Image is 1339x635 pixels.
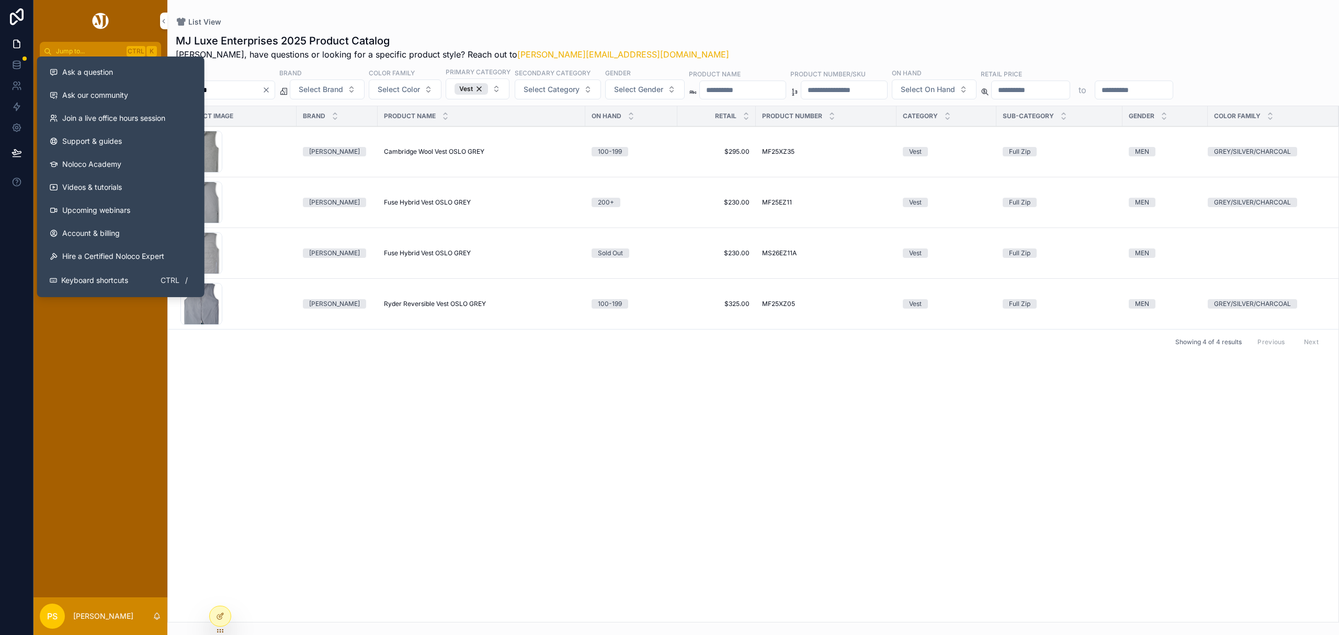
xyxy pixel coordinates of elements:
a: Full Zip [1003,198,1116,207]
button: Select Button [290,80,365,99]
button: Keyboard shortcutsCtrl/ [41,268,200,293]
a: MF25XZ05 [762,300,890,308]
span: Noloco Academy [62,159,121,169]
span: Fuse Hybrid Vest OSLO GREY [384,249,471,257]
span: Hire a Certified Noloco Expert [62,251,164,262]
div: 200+ [598,198,614,207]
p: to [1079,84,1086,96]
a: Videos & tutorials [41,176,200,199]
a: 100-199 [592,147,671,156]
a: [PERSON_NAME] [303,299,371,309]
a: Vest [903,248,990,258]
div: Vest [909,299,922,309]
span: Fuse Hybrid Vest OSLO GREY [384,198,471,207]
span: Select Color [378,84,420,95]
a: Fuse Hybrid Vest OSLO GREY [384,198,579,207]
div: GREY/SILVER/CHARCOAL [1214,198,1291,207]
a: MEN [1129,248,1201,258]
div: MEN [1135,198,1149,207]
button: Select Button [446,78,509,99]
span: Product Image [180,112,233,120]
a: Fuse Hybrid Vest OSLO GREY [384,249,579,257]
span: Product Number [762,112,822,120]
div: GREY/SILVER/CHARCOAL [1214,299,1291,309]
div: [PERSON_NAME] [309,198,360,207]
a: Account & billing [41,222,200,245]
div: Vest [909,198,922,207]
button: Clear [262,86,275,94]
button: Jump to...CtrlK [40,42,161,61]
span: K [147,47,156,55]
span: Product Name [384,112,436,120]
span: Select On Hand [901,84,955,95]
a: [PERSON_NAME] [303,248,371,258]
div: Vest [455,83,488,95]
a: $325.00 [684,300,750,308]
span: Account & billing [62,228,120,239]
div: Full Zip [1009,248,1030,258]
div: Vest [909,248,922,258]
a: List View [176,17,221,27]
a: Full Zip [1003,248,1116,258]
button: Select Button [892,80,977,99]
a: [PERSON_NAME][EMAIL_ADDRESS][DOMAIN_NAME] [517,49,729,60]
span: Support & guides [62,136,122,146]
a: MF25XZ35 [762,148,890,156]
div: 100-199 [598,147,622,156]
button: Ask a question [41,61,200,84]
span: MF25EZ11 [762,198,792,207]
a: Vest [903,299,990,309]
span: MS26EZ11A [762,249,797,257]
div: [PERSON_NAME] [309,299,360,309]
label: On Hand [892,68,922,77]
div: Full Zip [1009,198,1030,207]
div: Full Zip [1009,299,1030,309]
a: Vest [903,198,990,207]
div: MEN [1135,248,1149,258]
label: Product Name [689,69,741,78]
a: [PERSON_NAME] [303,198,371,207]
span: Select Gender [614,84,663,95]
a: GREY/SILVER/CHARCOAL [1208,198,1326,207]
a: $230.00 [684,198,750,207]
span: Brand [303,112,325,120]
span: Jump to... [56,47,122,55]
a: Full Zip [1003,299,1116,309]
span: List View [188,17,221,27]
a: MEN [1129,198,1201,207]
span: Cambridge Wool Vest OSLO GREY [384,148,484,156]
a: GREY/SILVER/CHARCOAL [1208,147,1326,156]
button: Select Button [605,80,685,99]
a: MS26EZ11A [762,249,890,257]
span: Retail [715,112,736,120]
div: 100-199 [598,299,622,309]
span: PS [47,610,58,622]
span: / [183,276,191,285]
div: [PERSON_NAME] [309,147,360,156]
span: Category [903,112,938,120]
div: [PERSON_NAME] [309,248,360,258]
button: Unselect VEST [455,83,488,95]
span: Keyboard shortcuts [61,275,128,286]
span: Videos & tutorials [62,182,122,192]
a: $295.00 [684,148,750,156]
div: scrollable content [33,61,167,289]
label: Primary Category [446,67,510,76]
a: Vest [903,147,990,156]
span: Join a live office hours session [62,113,165,123]
div: GREY/SILVER/CHARCOAL [1214,147,1291,156]
a: 100-199 [592,299,671,309]
a: Ask our community [41,84,200,107]
p: [PERSON_NAME] [73,611,133,621]
span: Ask our community [62,90,128,100]
a: Sold Out [592,248,671,258]
h1: MJ Luxe Enterprises 2025 Product Catalog [176,33,729,48]
span: Color Family [1214,112,1261,120]
a: $230.00 [684,249,750,257]
a: [PERSON_NAME] [303,147,371,156]
span: Ask a question [62,67,113,77]
span: Gender [1129,112,1154,120]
